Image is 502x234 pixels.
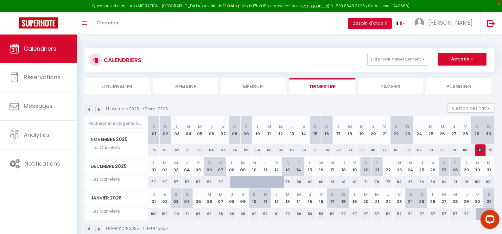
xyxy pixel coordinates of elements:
div: 68 [226,208,237,220]
abbr: L [153,160,155,166]
th: 23 [394,188,405,208]
abbr: J [421,160,423,166]
abbr: M [453,192,457,198]
div: 72 [333,144,344,156]
th: 25 [416,157,427,176]
div: 84 [416,176,427,188]
th: 24 [414,116,425,144]
img: Super Booking [19,17,58,28]
th: 15 [310,116,321,144]
abbr: M [441,124,444,130]
abbr: L [354,192,356,198]
th: 27 [438,157,449,176]
div: 68 [204,208,215,220]
abbr: L [176,124,178,130]
div: 58 [293,176,304,188]
div: 74 [229,144,240,156]
abbr: M [279,124,283,130]
div: 57 [416,208,427,220]
button: Filtrer par hébergement [367,53,428,66]
th: 05 [194,116,206,144]
span: Décembre 2025 [85,162,148,171]
abbr: J [231,192,233,198]
div: 66 [321,144,333,156]
th: 18 [338,157,349,176]
img: logout [487,19,495,27]
th: 07 [215,157,226,176]
abbr: S [233,124,236,130]
abbr: D [164,124,167,130]
abbr: V [302,124,305,130]
th: 28 [450,157,461,176]
li: Trimestre [289,78,355,94]
a: ... [PERSON_NAME] [410,12,480,35]
th: 05 [193,157,204,176]
abbr: L [418,124,420,130]
div: 57 [159,176,170,188]
div: 57 [427,208,438,220]
th: 02 [159,157,170,176]
span: [PERSON_NAME] [478,144,482,156]
p: 1 Novembre 2025 - 1 Février 2026 [106,106,168,112]
abbr: M [163,160,167,166]
span: Notifications [24,160,60,168]
abbr: L [338,124,340,130]
div: 100 [460,144,471,156]
abbr: J [291,124,294,130]
abbr: V [353,160,356,166]
th: 09 [238,157,249,176]
th: 11 [260,157,271,176]
abbr: J [465,192,468,198]
abbr: S [475,124,478,130]
th: 18 [344,116,356,144]
abbr: M [409,160,412,166]
div: 58 [282,176,293,188]
th: 12 [271,157,282,176]
th: 20 [360,157,372,176]
abbr: S [314,124,317,130]
abbr: M [252,160,256,166]
th: 19 [349,188,360,208]
abbr: M [442,192,446,198]
abbr: V [320,192,323,198]
input: Rechercher un logement... [88,118,144,129]
abbr: S [286,160,289,166]
abbr: L [387,160,389,166]
div: 71 [344,144,356,156]
abbr: V [464,124,467,130]
th: 10 [249,157,260,176]
div: 100 [170,208,181,220]
div: 84 [427,176,438,188]
div: 61 [349,176,360,188]
abbr: D [420,192,423,198]
div: 84 [438,176,449,188]
th: 04 [183,116,194,144]
abbr: M [187,124,190,130]
th: 18 [338,188,349,208]
div: 65 [275,144,286,156]
th: 06 [204,188,215,208]
div: 73 [436,144,448,156]
a: Chercher [92,12,123,35]
th: 29 [461,188,472,208]
abbr: D [406,124,409,130]
th: 20 [360,188,372,208]
th: 21 [379,116,390,144]
th: 09 [240,116,252,144]
div: 72 [379,144,390,156]
th: 24 [405,188,416,208]
div: 57 [338,208,349,220]
abbr: M [267,124,271,130]
th: 30 [483,116,494,144]
abbr: S [152,124,155,130]
th: 23 [394,157,405,176]
th: 24 [405,157,416,176]
div: 57 [148,176,159,188]
abbr: V [398,192,401,198]
th: 31 [483,157,494,176]
th: 01 [148,116,160,144]
th: 03 [170,188,181,208]
abbr: V [222,124,225,130]
th: 07 [215,188,226,208]
abbr: S [331,192,334,198]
